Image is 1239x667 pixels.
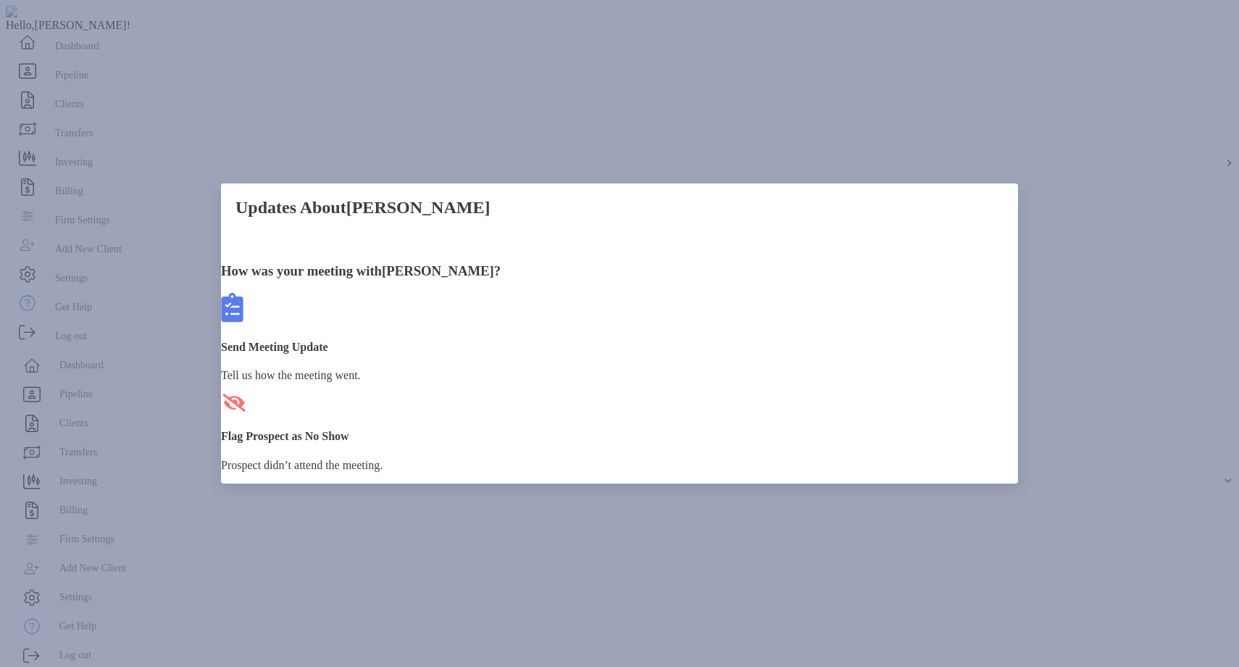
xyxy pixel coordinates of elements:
img: Flag Prospect as No Show [221,394,248,412]
h4: Flag Prospect as No Show [221,430,1018,443]
span: Updates About [PERSON_NAME] [235,198,490,217]
h4: Send Meeting Update [221,341,1018,354]
p: Prospect didn’t attend the meeting. [221,459,1018,472]
img: Send Meeting Update [221,293,243,323]
p: Tell us how the meeting went. [221,369,1018,382]
img: Close Updates Zoe [221,232,235,246]
h3: How was your meeting with [PERSON_NAME] ? [221,263,1018,279]
img: Send Meeting Update 1 [221,199,235,213]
